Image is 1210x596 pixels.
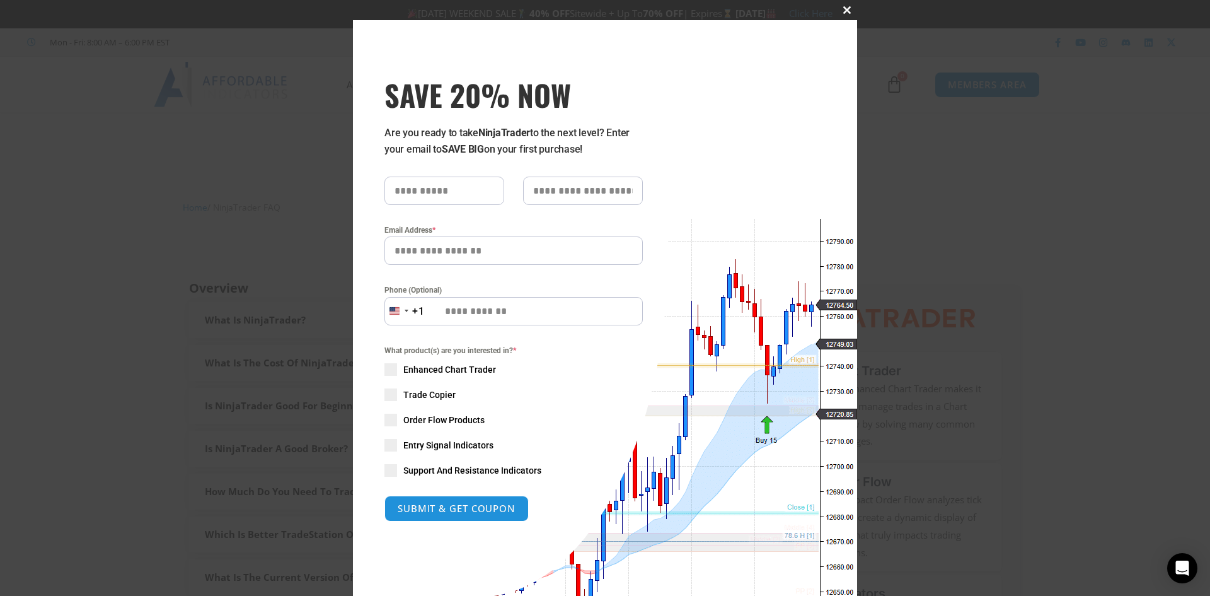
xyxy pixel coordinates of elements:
div: +1 [412,303,425,320]
p: Are you ready to take to the next level? Enter your email to on your first purchase! [384,125,643,158]
span: SAVE 20% NOW [384,77,643,112]
label: Email Address [384,224,643,237]
strong: NinjaTrader [478,127,530,139]
div: Open Intercom Messenger [1167,553,1197,583]
label: Support And Resistance Indicators [384,464,643,477]
span: Enhanced Chart Trader [403,363,496,376]
label: Order Flow Products [384,414,643,426]
button: SUBMIT & GET COUPON [384,496,529,522]
span: What product(s) are you interested in? [384,344,643,357]
label: Trade Copier [384,389,643,401]
button: Selected country [384,297,425,325]
span: Trade Copier [403,389,456,401]
span: Entry Signal Indicators [403,439,493,452]
label: Phone (Optional) [384,284,643,296]
label: Entry Signal Indicators [384,439,643,452]
span: Order Flow Products [403,414,485,426]
span: Support And Resistance Indicators [403,464,541,477]
label: Enhanced Chart Trader [384,363,643,376]
strong: SAVE BIG [442,143,484,155]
